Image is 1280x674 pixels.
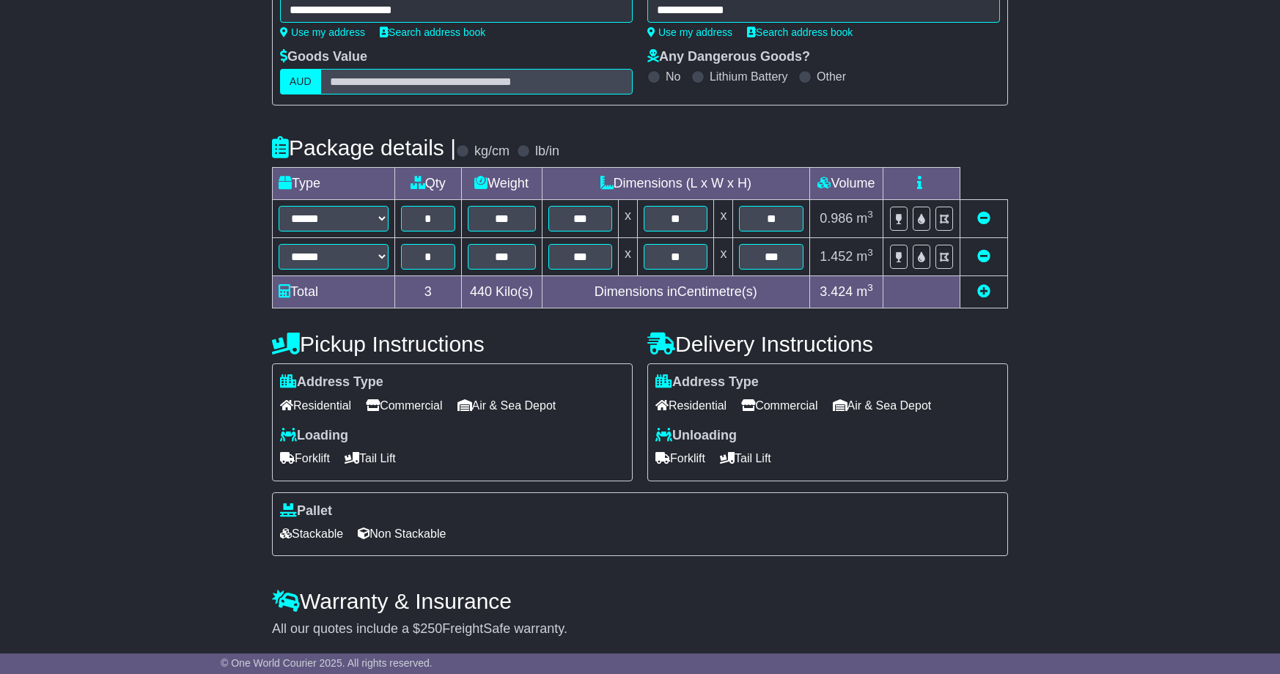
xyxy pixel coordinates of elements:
[619,200,638,238] td: x
[867,282,873,293] sup: 3
[647,26,732,38] a: Use my address
[345,447,396,470] span: Tail Lift
[280,374,383,390] label: Address Type
[747,26,853,38] a: Search address book
[856,249,873,264] span: m
[280,26,365,38] a: Use my address
[366,394,442,417] span: Commercial
[280,69,321,95] label: AUD
[395,168,462,200] td: Qty
[817,70,846,84] label: Other
[655,374,759,390] label: Address Type
[280,49,367,65] label: Goods Value
[542,168,809,200] td: Dimensions (L x W x H)
[457,394,556,417] span: Air & Sea Depot
[977,284,990,299] a: Add new item
[273,276,395,308] td: Total
[809,168,883,200] td: Volume
[280,503,332,519] label: Pallet
[280,428,348,444] label: Loading
[647,49,810,65] label: Any Dangerous Goods?
[655,394,727,417] span: Residential
[272,621,1008,637] div: All our quotes include a $ FreightSafe warranty.
[820,284,853,299] span: 3.424
[542,276,809,308] td: Dimensions in Centimetre(s)
[380,26,485,38] a: Search address book
[833,394,932,417] span: Air & Sea Depot
[710,70,788,84] label: Lithium Battery
[714,238,733,276] td: x
[977,249,990,264] a: Remove this item
[272,136,456,160] h4: Package details |
[272,589,1008,613] h4: Warranty & Insurance
[666,70,680,84] label: No
[714,200,733,238] td: x
[461,276,542,308] td: Kilo(s)
[867,209,873,220] sup: 3
[619,238,638,276] td: x
[221,657,433,669] span: © One World Courier 2025. All rights reserved.
[647,332,1008,356] h4: Delivery Instructions
[272,332,633,356] h4: Pickup Instructions
[280,394,351,417] span: Residential
[741,394,817,417] span: Commercial
[420,621,442,636] span: 250
[358,522,446,545] span: Non Stackable
[867,247,873,258] sup: 3
[280,447,330,470] span: Forklift
[655,428,737,444] label: Unloading
[535,144,559,160] label: lb/in
[820,249,853,264] span: 1.452
[395,276,462,308] td: 3
[856,211,873,226] span: m
[461,168,542,200] td: Weight
[856,284,873,299] span: m
[470,284,492,299] span: 440
[273,168,395,200] td: Type
[977,211,990,226] a: Remove this item
[280,522,343,545] span: Stackable
[474,144,510,160] label: kg/cm
[720,447,771,470] span: Tail Lift
[820,211,853,226] span: 0.986
[655,447,705,470] span: Forklift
